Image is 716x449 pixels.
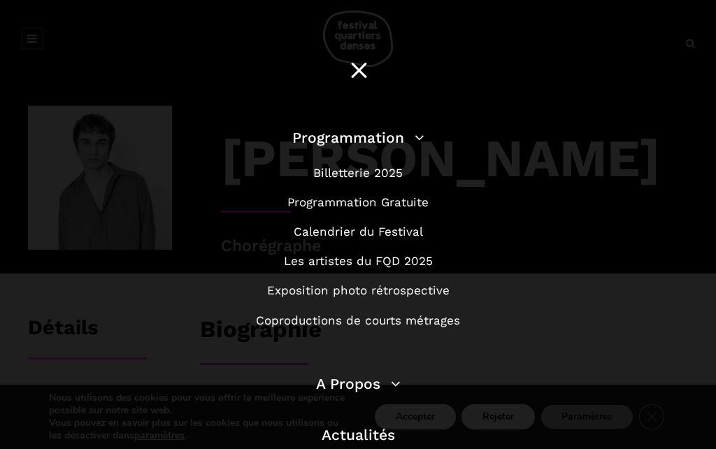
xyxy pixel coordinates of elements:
[287,195,429,209] a: Programmation Gratuite
[322,426,395,443] a: Actualités
[313,166,403,180] a: Billetterie 2025
[256,313,460,327] a: Coproductions de courts métrages
[292,129,424,146] a: Programmation
[294,224,423,238] a: Calendrier du Festival
[316,375,401,392] a: A Propos
[284,254,433,268] a: Les artistes du FQD 2025
[267,283,450,297] a: Exposition photo rétrospective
